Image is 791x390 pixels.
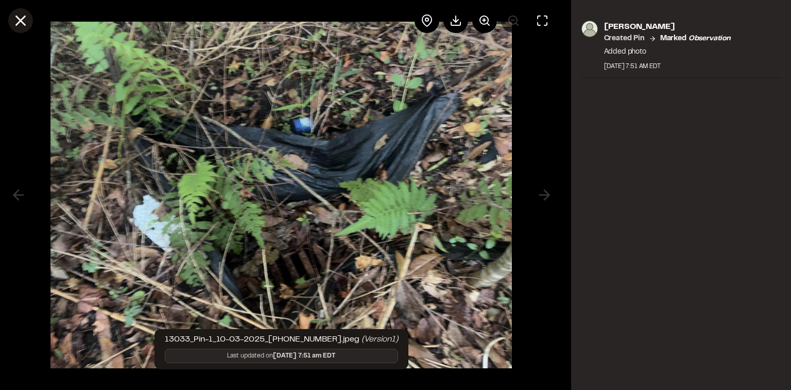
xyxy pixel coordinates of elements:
[415,8,439,33] div: View pin on map
[581,21,598,37] img: photo
[604,46,731,58] p: Added photo
[604,33,645,44] p: Created Pin
[604,62,731,71] div: [DATE] 7:51 AM EDT
[604,21,731,33] p: [PERSON_NAME]
[8,8,33,33] button: Close modal
[50,11,512,379] img: file
[530,8,555,33] button: Toggle Fullscreen
[660,33,731,44] p: Marked
[472,8,497,33] button: Zoom in
[689,36,731,42] em: observation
